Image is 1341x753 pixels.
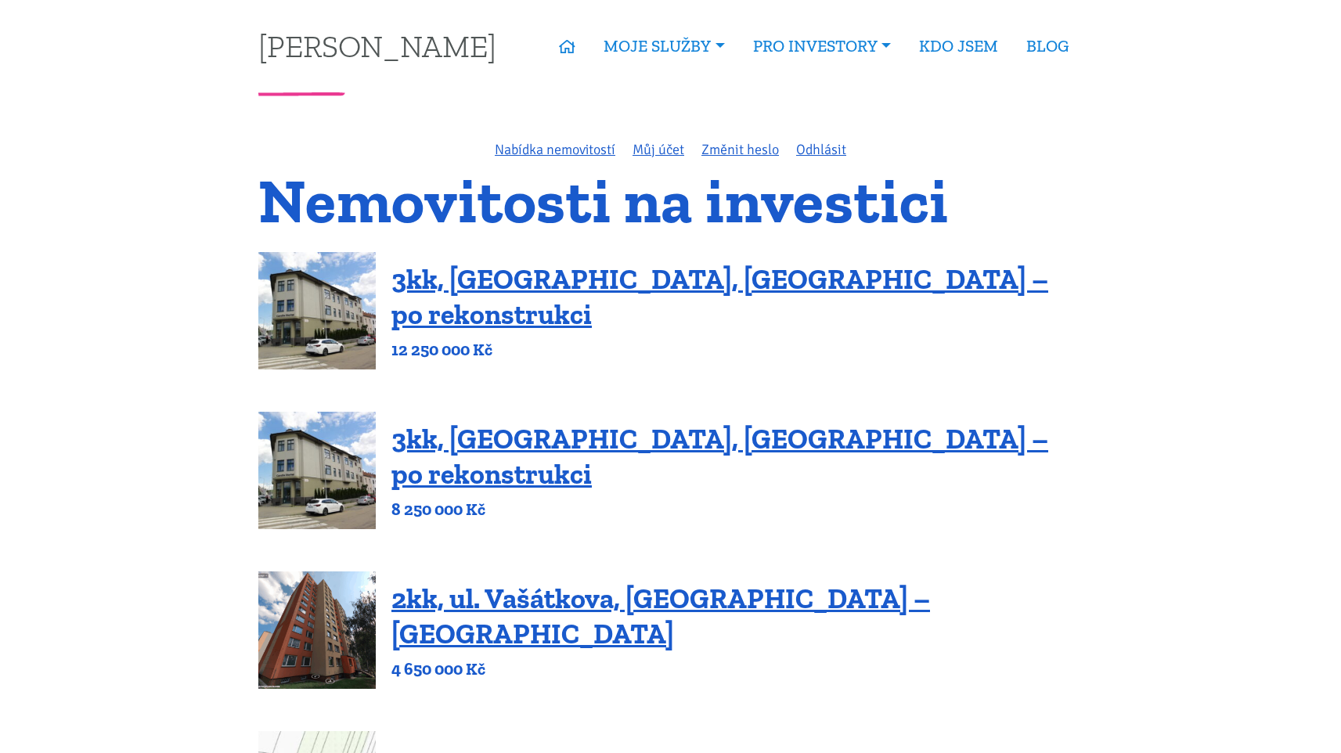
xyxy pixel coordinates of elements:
a: Nabídka nemovitostí [495,141,615,158]
a: MOJE SLUŽBY [589,28,738,64]
a: 3kk, [GEOGRAPHIC_DATA], [GEOGRAPHIC_DATA] – po rekonstrukci [391,422,1048,491]
p: 12 250 000 Kč [391,339,1083,361]
a: BLOG [1012,28,1083,64]
a: Odhlásit [796,141,846,158]
a: [PERSON_NAME] [258,31,496,61]
a: Můj účet [633,141,684,158]
a: 3kk, [GEOGRAPHIC_DATA], [GEOGRAPHIC_DATA] – po rekonstrukci [391,262,1048,331]
p: 8 250 000 Kč [391,499,1083,521]
a: Změnit heslo [701,141,779,158]
a: KDO JSEM [905,28,1012,64]
a: 2kk, ul. Vašátkova, [GEOGRAPHIC_DATA] – [GEOGRAPHIC_DATA] [391,582,930,650]
p: 4 650 000 Kč [391,658,1083,680]
h1: Nemovitosti na investici [258,175,1083,227]
a: PRO INVESTORY [739,28,905,64]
